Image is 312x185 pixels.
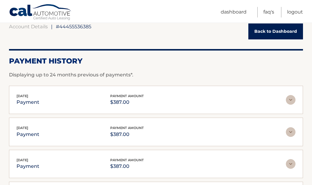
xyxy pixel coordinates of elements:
[9,4,72,21] a: Cal Automotive
[287,7,303,17] a: Logout
[56,23,91,29] span: #44455536385
[17,162,39,171] p: payment
[286,95,295,105] img: accordion-rest.svg
[17,130,39,139] p: payment
[110,94,144,98] span: payment amount
[9,23,48,29] a: Account Details
[286,159,295,169] img: accordion-rest.svg
[110,158,144,162] span: payment amount
[9,71,303,79] p: Displaying up to 24 months previous of payments*.
[110,162,144,171] p: $387.00
[286,127,295,137] img: accordion-rest.svg
[248,23,303,39] a: Back to Dashboard
[17,158,28,162] span: [DATE]
[9,57,303,66] h2: Payment History
[110,130,144,139] p: $387.00
[17,94,28,98] span: [DATE]
[221,7,247,17] a: Dashboard
[17,98,39,106] p: payment
[263,7,274,17] a: FAQ's
[51,23,53,29] span: |
[110,98,144,106] p: $387.00
[17,126,28,130] span: [DATE]
[110,126,144,130] span: payment amount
